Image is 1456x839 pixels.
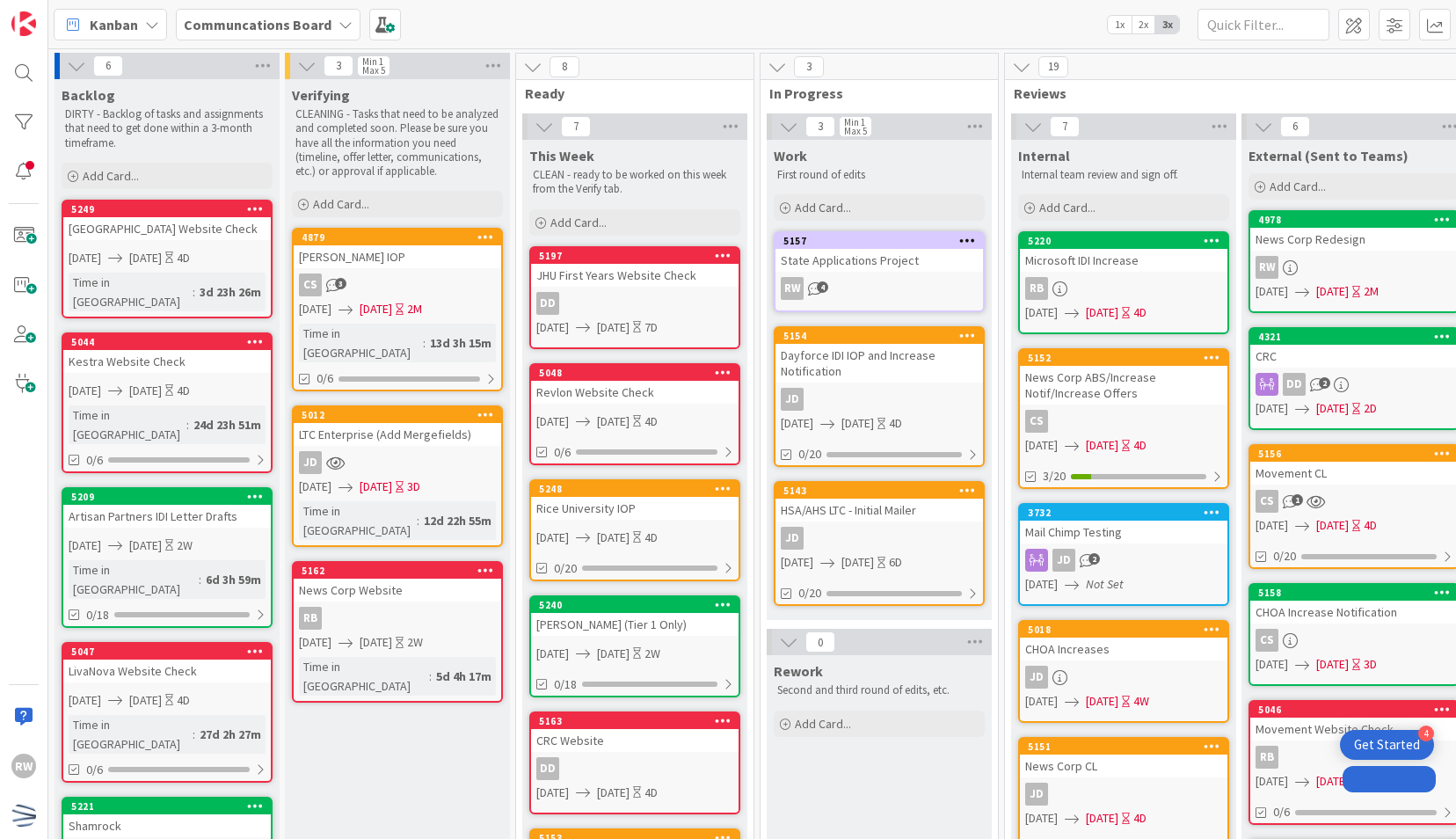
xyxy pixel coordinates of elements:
[783,235,983,247] div: 5157
[597,318,630,337] span: [DATE]
[294,407,501,423] div: 5012
[539,483,739,495] div: 5248
[299,478,331,496] span: [DATE]
[536,784,569,802] span: [DATE]
[644,412,658,431] div: 4D
[1020,233,1227,272] div: 5220Microsoft IDI Increase
[777,683,981,697] p: Second and third round of edits, etc.
[360,633,392,652] span: [DATE]
[1364,655,1377,674] div: 3D
[1038,56,1068,77] span: 19
[1050,116,1080,137] span: 7
[889,553,902,572] div: 6D
[1020,350,1227,405] div: 5152News Corp ABS/Increase Notif/Increase Offers
[65,107,269,150] p: DIRTY - Backlog of tasks and assignments that need to get done within a 3-month timeframe.
[299,633,331,652] span: [DATE]
[531,757,739,780] div: DD
[531,481,739,497] div: 5248
[90,14,138,35] span: Kanban
[299,501,417,540] div: Time in [GEOGRAPHIC_DATA]
[199,570,201,589] span: :
[1316,655,1349,674] span: [DATE]
[292,86,350,104] span: Verifying
[1292,494,1303,506] span: 1
[294,579,501,602] div: News Corp Website
[554,675,577,694] span: 0/18
[93,55,123,77] span: 6
[536,757,559,780] div: DD
[1256,490,1278,513] div: CS
[1086,576,1124,592] i: Not Set
[769,84,976,102] span: In Progress
[63,505,271,528] div: Artisan Partners IDI Letter Drafts
[1052,549,1075,572] div: JD
[775,249,983,272] div: State Applications Project
[1364,516,1377,535] div: 4D
[294,230,501,245] div: 4879
[775,328,983,344] div: 5154
[775,499,983,522] div: HSA/AHS LTC - Initial Mailer
[774,662,823,680] span: Rework
[1256,516,1288,535] span: [DATE]
[1086,303,1118,322] span: [DATE]
[1025,575,1058,594] span: [DATE]
[69,691,101,710] span: [DATE]
[63,644,271,660] div: 5047
[63,814,271,837] div: Shamrock
[11,754,36,778] div: RW
[554,559,577,578] span: 0/20
[1418,726,1434,741] div: 4
[1133,809,1147,828] div: 4D
[186,415,189,434] span: :
[11,11,36,36] img: Visit kanbanzone.com
[1020,622,1227,660] div: 5018CHOA Increases
[775,233,983,249] div: 5157
[1155,16,1179,33] span: 3x
[775,344,983,383] div: Dayforce IDI IOP and Increase Notification
[781,553,813,572] span: [DATE]
[63,644,271,682] div: 5047LivaNova Website Check
[69,249,101,267] span: [DATE]
[11,803,36,828] img: avatar
[795,200,851,215] span: Add Card...
[189,415,266,434] div: 24d 23h 51m
[63,660,271,682] div: LivaNova Website Check
[841,553,874,572] span: [DATE]
[299,451,322,474] div: JD
[1086,436,1118,455] span: [DATE]
[294,607,501,630] div: RB
[1086,692,1118,711] span: [DATE]
[1133,692,1149,711] div: 4W
[775,277,983,300] div: RW
[1020,739,1227,755] div: 5151
[1256,629,1278,652] div: CS
[775,483,983,499] div: 5143
[86,606,109,624] span: 0/18
[1025,809,1058,828] span: [DATE]
[1025,666,1048,689] div: JD
[1020,549,1227,572] div: JD
[1020,783,1227,806] div: JD
[1020,666,1227,689] div: JD
[1025,410,1048,433] div: CS
[795,716,851,732] span: Add Card...
[1256,746,1278,769] div: RB
[536,412,569,431] span: [DATE]
[539,250,739,262] div: 5197
[781,414,813,433] span: [DATE]
[71,491,271,503] div: 5209
[129,691,162,710] span: [DATE]
[294,563,501,579] div: 5162
[63,334,271,373] div: 5044Kestra Website Check
[1256,282,1288,301] span: [DATE]
[775,527,983,550] div: JD
[195,725,266,744] div: 27d 2h 27m
[1043,467,1066,485] span: 3/20
[531,497,739,520] div: Rice University IOP
[529,147,594,164] span: This Week
[432,667,496,686] div: 5d 4h 17m
[1256,256,1278,279] div: RW
[1020,350,1227,366] div: 5152
[299,274,322,296] div: CS
[299,657,429,696] div: Time in [GEOGRAPHIC_DATA]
